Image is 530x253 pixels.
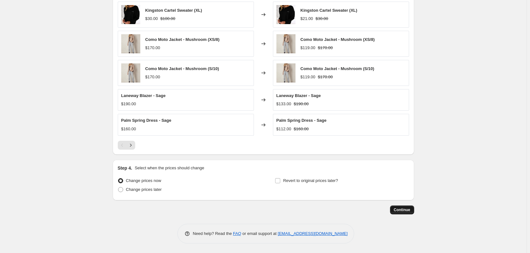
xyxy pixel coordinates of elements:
[283,178,338,183] span: Revert to original prices later?
[118,141,135,150] nav: Pagination
[276,34,295,53] img: 4314.5455-COMO-MOTO-JACKET-MUSHROOM-FRONT_80x.jpg
[121,5,140,24] img: Kingston_Sweater_Black_Bridge_Edited_2_1200x_5ab67930-17fe-4f7d-a340-76f856f4dbce_80x.jpg
[301,37,375,42] span: Como Moto Jacket - Mushroom (XS/8)
[126,178,161,183] span: Change prices now
[121,34,140,53] img: 4314.5455-COMO-MOTO-JACKET-MUSHROOM-FRONT_80x.jpg
[315,16,328,22] strike: $30.00
[276,63,295,82] img: 4314.5455-COMO-MOTO-JACKET-MUSHROOM-FRONT_80x.jpg
[145,8,202,13] span: Kingston Cartel Sweater (XL)
[318,74,333,80] strike: $170.00
[294,126,309,132] strike: $160.00
[294,101,309,107] strike: $190.00
[121,101,136,107] div: $190.00
[126,187,162,192] span: Change prices later
[276,118,327,123] span: Palm Spring Dress - Sage
[118,165,132,171] h2: Step 4.
[390,205,414,214] button: Continue
[145,45,160,51] div: $170.00
[121,93,166,98] span: Laneway Blazer - Sage
[145,74,160,80] div: $170.00
[121,63,140,82] img: 4314.5455-COMO-MOTO-JACKET-MUSHROOM-FRONT_80x.jpg
[278,231,348,236] a: [EMAIL_ADDRESS][DOMAIN_NAME]
[145,66,219,71] span: Como Moto Jacket - Mushroom (S/10)
[126,141,135,150] button: Next
[276,93,321,98] span: Laneway Blazer - Sage
[301,74,315,80] div: $119.00
[233,231,241,236] a: FAQ
[318,45,333,51] strike: $170.00
[160,16,175,22] strike: $100.00
[301,8,357,13] span: Kingston Cartel Sweater (XL)
[135,165,204,171] p: Select when the prices should change
[241,231,278,236] span: or email support at
[145,16,158,22] div: $30.00
[121,126,136,132] div: $160.00
[276,5,295,24] img: Kingston_Sweater_Black_Bridge_Edited_2_1200x_5ab67930-17fe-4f7d-a340-76f856f4dbce_80x.jpg
[121,118,171,123] span: Palm Spring Dress - Sage
[394,207,410,212] span: Continue
[301,45,315,51] div: $119.00
[145,37,220,42] span: Como Moto Jacket - Mushroom (XS/8)
[301,66,374,71] span: Como Moto Jacket - Mushroom (S/10)
[193,231,233,236] span: Need help? Read the
[276,101,291,107] div: $133.00
[276,126,291,132] div: $112.00
[301,16,313,22] div: $21.00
